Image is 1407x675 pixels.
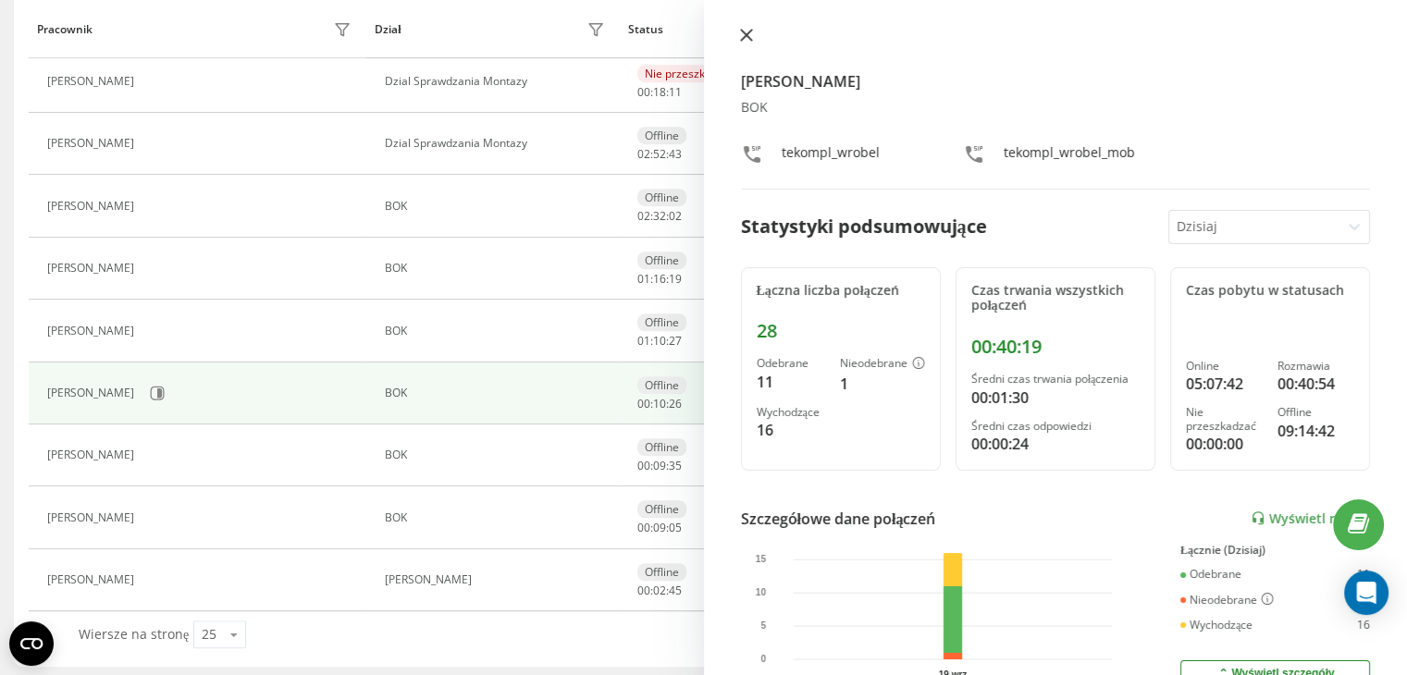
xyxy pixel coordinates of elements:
div: 28 [757,320,925,342]
span: 11 [669,84,682,100]
span: 01 [637,271,650,287]
div: Szczegółowe dane połączeń [741,508,936,530]
span: 05 [669,520,682,535]
div: Open Intercom Messenger [1344,571,1388,615]
div: 11 [757,371,825,393]
div: tekompl_wrobel_mob [1004,143,1135,170]
div: 05:07:42 [1186,373,1263,395]
div: Łączna liczba połączeń [757,283,925,299]
div: 16 [757,419,825,441]
div: [PERSON_NAME] [385,573,610,586]
div: : : [637,273,682,286]
span: 09 [653,458,666,473]
span: 26 [669,396,682,411]
div: [PERSON_NAME] [47,387,139,399]
div: Offline [637,376,686,394]
div: [PERSON_NAME] [47,137,139,150]
div: Czas pobytu w statusach [1186,283,1354,299]
div: Status [628,23,663,36]
div: 00:40:54 [1277,373,1354,395]
div: Dzial Sprawdzania Montazy [385,75,610,88]
div: Czas trwania wszystkich połączeń [971,283,1140,314]
span: 45 [669,583,682,598]
div: BOK [385,511,610,524]
div: BOK [741,100,1371,116]
div: [PERSON_NAME] [47,75,139,88]
div: Offline [637,127,686,144]
text: 15 [755,554,766,564]
div: [PERSON_NAME] [47,325,139,337]
span: 02 [637,146,650,162]
div: Dział [375,23,401,36]
div: 11 [1357,568,1370,581]
div: : : [637,148,682,161]
div: [PERSON_NAME] [47,511,139,524]
span: 16 [653,271,666,287]
span: 01 [637,333,650,349]
span: 02 [637,208,650,224]
span: 02 [669,208,682,224]
button: Open CMP widget [9,621,54,666]
span: 00 [637,458,650,473]
text: 5 [760,620,766,631]
div: Wychodzące [1180,619,1253,632]
div: Offline [637,438,686,456]
div: Offline [637,563,686,581]
div: Średni czas trwania połączenia [971,373,1140,386]
div: Nie przeszkadzać [1186,406,1263,433]
div: Wychodzące [757,406,825,419]
div: tekompl_wrobel [782,143,880,170]
div: Dzial Sprawdzania Montazy [385,137,610,150]
div: 00:00:00 [1186,433,1263,455]
span: 35 [669,458,682,473]
span: 02 [653,583,666,598]
text: 0 [760,654,766,664]
span: 10 [653,333,666,349]
div: 25 [202,625,216,644]
div: Łącznie (Dzisiaj) [1180,544,1370,557]
span: 52 [653,146,666,162]
div: 09:14:42 [1277,420,1354,442]
span: 00 [637,520,650,535]
div: Odebrane [1180,568,1241,581]
div: BOK [385,200,610,213]
div: : : [637,398,682,411]
span: 27 [669,333,682,349]
div: BOK [385,262,610,275]
a: Wyświetl raport [1251,510,1370,526]
div: [PERSON_NAME] [47,200,139,213]
div: Nie przeszkadzać [637,65,743,82]
div: Pracownik [37,23,93,36]
div: : : [637,86,682,99]
div: Online [1186,360,1263,373]
span: 19 [669,271,682,287]
div: 16 [1357,619,1370,632]
div: 00:01:30 [971,387,1140,409]
span: 10 [653,396,666,411]
div: [PERSON_NAME] [47,448,139,461]
span: 00 [637,84,650,100]
span: 00 [637,396,650,411]
div: : : [637,460,682,472]
div: Offline [637,189,686,206]
span: 18 [653,84,666,100]
span: 32 [653,208,666,224]
div: BOK [385,325,610,337]
div: BOK [385,448,610,461]
span: 00 [637,583,650,598]
span: Wiersze na stronę [79,625,189,643]
div: Offline [1277,406,1354,419]
div: Rozmawia [1277,360,1354,373]
div: : : [637,522,682,534]
div: : : [637,584,682,597]
div: [PERSON_NAME] [47,573,139,586]
text: 10 [755,587,766,597]
div: Offline [637,313,686,331]
div: [PERSON_NAME] [47,262,139,275]
h4: [PERSON_NAME] [741,70,1371,92]
div: Statystyki podsumowujące [741,213,987,240]
div: Średni czas odpowiedzi [971,420,1140,433]
div: BOK [385,387,610,399]
div: 00:40:19 [971,336,1140,358]
div: 00:00:24 [971,433,1140,455]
